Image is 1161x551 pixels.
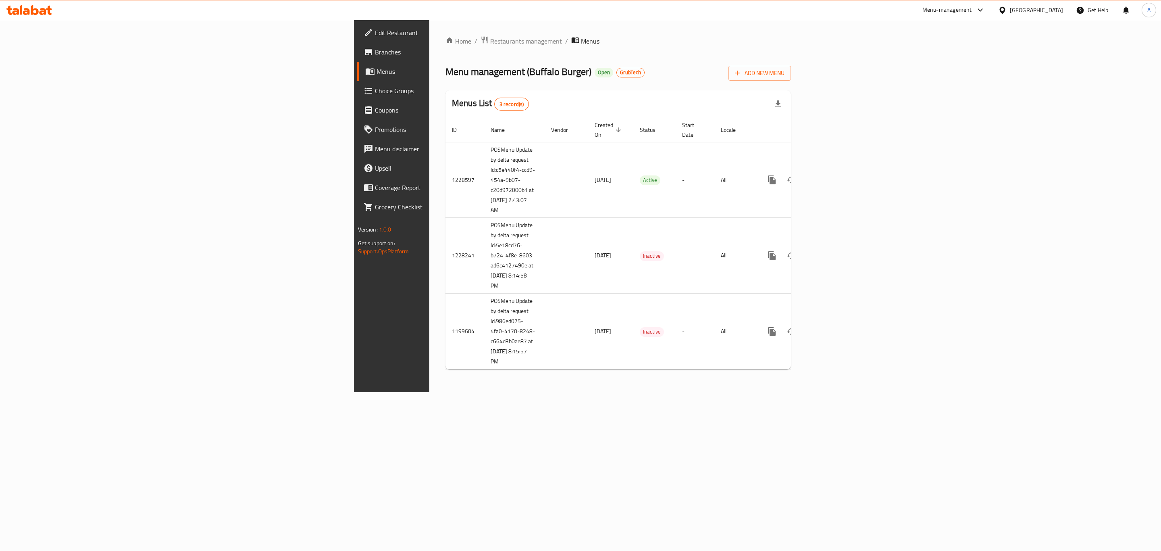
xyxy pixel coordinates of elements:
span: Grocery Checklist [375,202,541,212]
span: Promotions [375,125,541,134]
div: Menu-management [922,5,972,15]
td: All [714,218,756,294]
span: Version: [358,224,378,235]
span: Active [640,175,660,185]
button: Change Status [782,170,801,190]
span: Inactive [640,251,664,261]
span: Edit Restaurant [375,28,541,38]
button: more [762,322,782,341]
a: Upsell [357,159,548,178]
span: Open [595,69,613,76]
button: more [762,246,782,265]
span: [DATE] [595,175,611,185]
a: Choice Groups [357,81,548,100]
span: Upsell [375,163,541,173]
span: Menus [377,67,541,76]
span: 3 record(s) [495,100,529,108]
button: more [762,170,782,190]
span: Start Date [682,120,705,140]
div: Open [595,68,613,77]
a: Promotions [357,120,548,139]
table: enhanced table [445,118,846,370]
nav: breadcrumb [445,36,791,46]
span: Vendor [551,125,578,135]
a: Edit Restaurant [357,23,548,42]
a: Grocery Checklist [357,197,548,217]
span: Status [640,125,666,135]
span: Locale [721,125,746,135]
a: Menus [357,62,548,81]
span: Coupons [375,105,541,115]
td: All [714,142,756,218]
span: GrubTech [617,69,644,76]
span: Coverage Report [375,183,541,192]
span: Name [491,125,515,135]
button: Add New Menu [728,66,791,81]
a: Menu disclaimer [357,139,548,159]
span: ID [452,125,467,135]
div: Total records count [494,98,529,111]
h2: Menus List [452,97,529,111]
li: / [565,36,568,46]
span: Add New Menu [735,68,784,78]
th: Actions [756,118,846,142]
td: - [676,218,714,294]
span: Inactive [640,327,664,336]
a: Branches [357,42,548,62]
span: Branches [375,47,541,57]
span: Menus [581,36,599,46]
span: Get support on: [358,238,395,248]
span: [DATE] [595,326,611,336]
a: Coverage Report [357,178,548,197]
span: Choice Groups [375,86,541,96]
div: [GEOGRAPHIC_DATA] [1010,6,1063,15]
td: - [676,142,714,218]
a: Support.OpsPlatform [358,246,409,257]
span: Menu disclaimer [375,144,541,154]
span: 1.0.0 [379,224,391,235]
button: Change Status [782,322,801,341]
div: Inactive [640,327,664,337]
div: Export file [768,94,788,114]
td: - [676,294,714,369]
a: Coupons [357,100,548,120]
span: [DATE] [595,250,611,261]
td: All [714,294,756,369]
div: Inactive [640,251,664,261]
span: A [1147,6,1151,15]
span: Created On [595,120,624,140]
